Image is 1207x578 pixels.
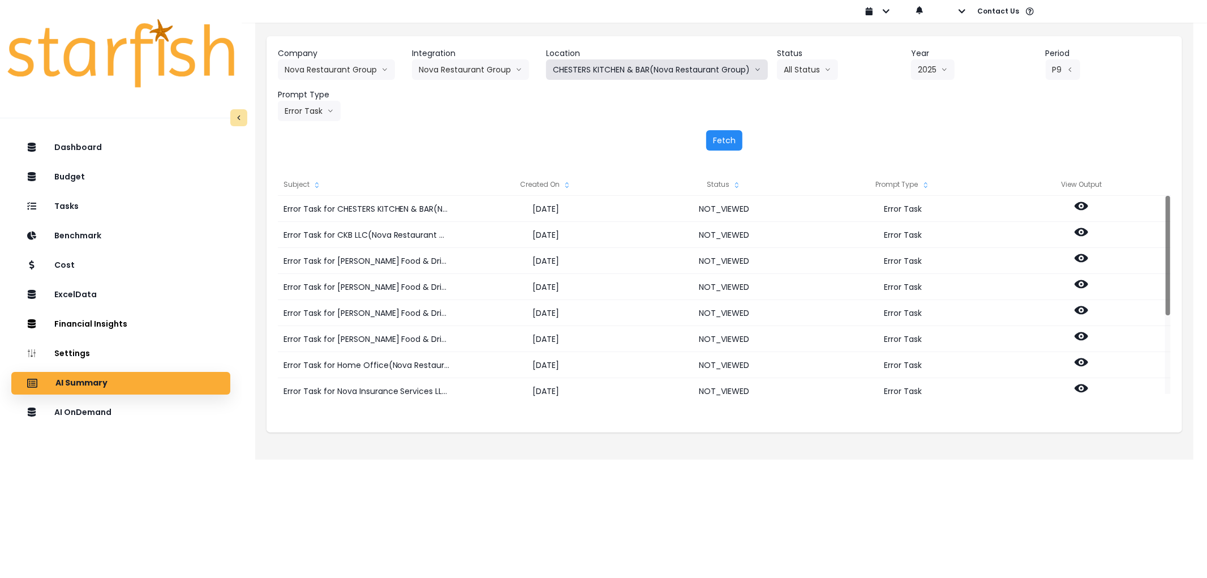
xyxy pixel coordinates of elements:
div: [DATE] [456,352,635,378]
button: CHESTERS KITCHEN & BAR(Nova Restaurant Group)arrow down line [546,59,768,80]
button: Benchmark [11,225,230,247]
div: [DATE] [456,222,635,248]
div: NOT_VIEWED [635,196,814,222]
div: View Output [993,173,1171,196]
button: Tasks [11,195,230,218]
button: P9arrow left line [1046,59,1080,80]
svg: arrow left line [1067,64,1073,75]
p: Cost [54,260,75,270]
div: Error Task [814,378,993,404]
div: [DATE] [456,196,635,222]
button: AI Summary [11,372,230,395]
svg: arrow down line [327,105,334,117]
button: Budget [11,166,230,189]
svg: arrow down line [516,64,522,75]
button: 2025arrow down line [911,59,955,80]
div: [DATE] [456,300,635,326]
div: Error Task [814,326,993,352]
p: Dashboard [54,143,102,152]
button: Settings [11,342,230,365]
div: NOT_VIEWED [635,300,814,326]
p: ExcelData [54,290,97,299]
svg: arrow down line [941,64,948,75]
div: [DATE] [456,248,635,274]
button: Fetch [706,130,742,151]
div: Subject [278,173,456,196]
div: Error Task for Home Office(Nova Restaurant Group) for P9 2025 [278,352,456,378]
button: ExcelData [11,284,230,306]
div: Error Task [814,196,993,222]
header: Location [546,48,768,59]
button: Financial Insights [11,313,230,336]
div: NOT_VIEWED [635,222,814,248]
div: [DATE] [456,378,635,404]
div: Error Task [814,300,993,326]
p: Tasks [54,202,79,211]
button: AI OnDemand [11,401,230,424]
button: Nova Restaurant Grouparrow down line [412,59,529,80]
button: Cost [11,254,230,277]
button: All Statusarrow down line [777,59,838,80]
svg: sort [312,181,321,190]
div: Error Task [814,274,993,300]
div: Error Task for CHESTERS KITCHEN & BAR(Nova Restaurant Group) for P9 2025 [278,196,456,222]
div: Error Task [814,248,993,274]
div: Prompt Type [814,173,993,196]
p: AI Summary [55,378,108,388]
div: Error Task for [PERSON_NAME] Food & Drink - [GEOGRAPHIC_DATA](Nova Restaurant Group) for P9 2025 [278,326,456,352]
svg: sort [732,181,741,190]
div: [DATE] [456,326,635,352]
p: Budget [54,172,85,182]
div: Error Task for [PERSON_NAME] Food & Drink - [GEOGRAPHIC_DATA](Nova Restaurant Group) for P9 2025 [278,274,456,300]
div: NOT_VIEWED [635,378,814,404]
svg: sort [921,181,930,190]
p: AI OnDemand [54,408,111,417]
svg: arrow down line [824,64,831,75]
header: Integration [412,48,537,59]
div: NOT_VIEWED [635,352,814,378]
div: NOT_VIEWED [635,248,814,274]
div: Error Task [814,222,993,248]
svg: arrow down line [754,64,761,75]
div: NOT_VIEWED [635,326,814,352]
div: Error Task [814,352,993,378]
div: Error Task for [PERSON_NAME] Food & Drink - [GEOGRAPHIC_DATA](Nova Restaurant Group) for P9 2025 [278,300,456,326]
div: NOT_VIEWED [635,274,814,300]
svg: sort [562,181,572,190]
header: Company [278,48,403,59]
header: Prompt Type [278,89,403,101]
svg: arrow down line [381,64,388,75]
button: Error Taskarrow down line [278,101,341,121]
div: Created On [456,173,635,196]
button: Dashboard [11,136,230,159]
p: Benchmark [54,231,101,241]
header: Period [1046,48,1171,59]
div: [DATE] [456,274,635,300]
div: Error Task for CKB LLC(Nova Restaurant Group) for P9 2025 [278,222,456,248]
div: Status [635,173,814,196]
header: Year [911,48,1036,59]
div: Error Task for [PERSON_NAME] Food & Drink - [GEOGRAPHIC_DATA](Nova Restaurant Group) for P9 2025 [278,248,456,274]
header: Status [777,48,902,59]
div: Error Task for Nova Insurance Services LLC(Nova Restaurant Group) for P9 2025 [278,378,456,404]
button: Nova Restaurant Grouparrow down line [278,59,395,80]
